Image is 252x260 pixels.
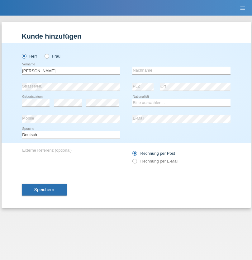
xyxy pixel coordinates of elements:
[22,54,26,58] input: Herr
[132,159,178,163] label: Rechnung per E-Mail
[22,32,231,40] h1: Kunde hinzufügen
[236,6,249,10] a: menu
[22,184,67,196] button: Speichern
[132,151,136,159] input: Rechnung per Post
[132,159,136,167] input: Rechnung per E-Mail
[22,54,37,59] label: Herr
[45,54,49,58] input: Frau
[240,5,246,11] i: menu
[45,54,60,59] label: Frau
[34,187,54,192] span: Speichern
[132,151,175,156] label: Rechnung per Post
